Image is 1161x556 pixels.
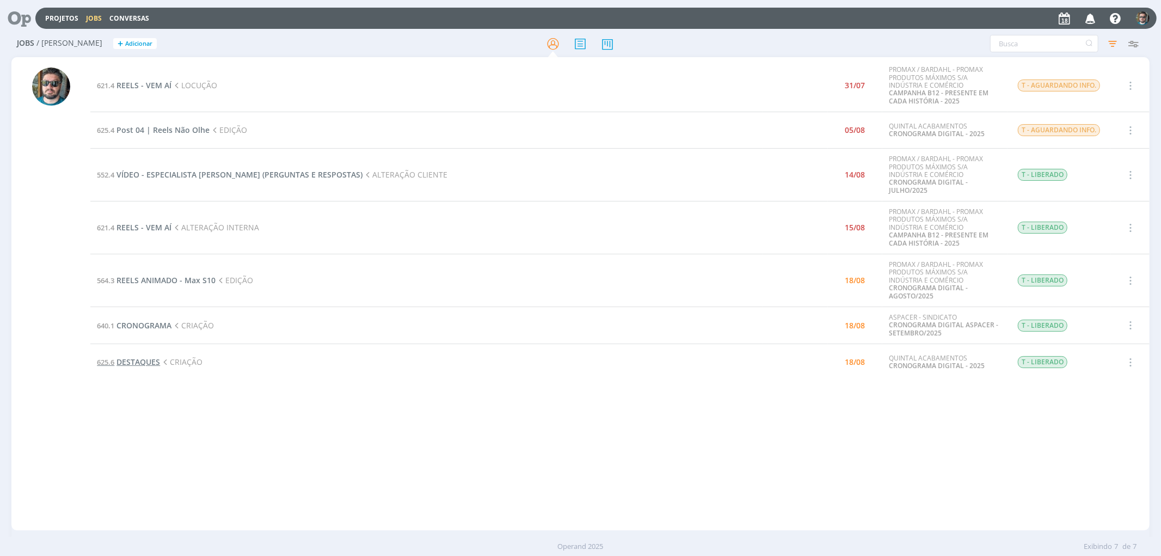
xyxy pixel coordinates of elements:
[116,80,171,90] span: REELS - VEM AÍ
[1018,274,1067,286] span: T - LIBERADO
[889,314,1001,337] div: ASPACER - SINDICATO
[1133,541,1137,552] span: 7
[889,261,1001,300] div: PROMAX / BARDAHL - PROMAX PRODUTOS MÁXIMOS S/A INDÚSTRIA E COMÉRCIO
[97,276,114,285] span: 564.3
[171,80,217,90] span: LOCUÇÃO
[889,123,1001,138] div: QUINTAL ACABAMENTOS
[845,224,865,231] div: 15/08
[889,66,1001,105] div: PROMAX / BARDAHL - PROMAX PRODUTOS MÁXIMOS S/A INDÚSTRIA E COMÉRCIO
[97,357,114,367] span: 625.6
[216,275,253,285] span: EDIÇÃO
[116,320,171,331] span: CRONOGRAMA
[1018,320,1067,332] span: T - LIBERADO
[990,35,1098,52] input: Busca
[1018,80,1100,91] span: T - AGUARDANDO INFO.
[97,357,160,367] a: 625.6DESTAQUES
[97,81,114,90] span: 621.4
[845,171,865,179] div: 14/08
[116,275,216,285] span: REELS ANIMADO - Max S10
[1136,11,1150,25] img: R
[86,14,102,23] a: Jobs
[845,358,865,366] div: 18/08
[171,320,214,331] span: CRIAÇÃO
[97,320,171,331] a: 640.1CRONOGRAMA
[171,222,259,233] span: ALTERAÇÃO INTERNA
[1018,169,1067,181] span: T - LIBERADO
[36,39,102,48] span: / [PERSON_NAME]
[97,125,114,135] span: 625.4
[889,320,998,337] a: CRONOGRAMA DIGITAL ASPACER - SETEMBRO/2025
[109,14,149,23] a: Conversas
[889,178,968,194] a: CRONOGRAMA DIGITAL - JULHO/2025
[1135,9,1150,28] button: R
[845,82,865,89] div: 31/07
[160,357,202,367] span: CRIAÇÃO
[1122,541,1131,552] span: de
[116,357,160,367] span: DESTAQUES
[1084,541,1112,552] span: Exibindo
[845,126,865,134] div: 05/08
[97,170,114,180] span: 552.4
[889,361,985,370] a: CRONOGRAMA DIGITAL - 2025
[97,321,114,331] span: 640.1
[1018,222,1067,234] span: T - LIBERADO
[97,275,216,285] a: 564.3REELS ANIMADO - Max S10
[889,355,1001,370] div: QUINTAL ACABAMENTOS
[889,155,1001,194] div: PROMAX / BARDAHL - PROMAX PRODUTOS MÁXIMOS S/A INDÚSTRIA E COMÉRCIO
[113,38,157,50] button: +Adicionar
[97,222,171,233] a: 621.4REELS - VEM AÍ
[97,125,210,135] a: 625.4Post 04 | Reels Não Olhe
[1018,356,1067,368] span: T - LIBERADO
[17,39,34,48] span: Jobs
[97,223,114,233] span: 621.4
[889,283,968,300] a: CRONOGRAMA DIGITAL - AGOSTO/2025
[1114,541,1118,552] span: 7
[889,230,988,247] a: CAMPANHA B12 - PRESENTE EM CADA HISTÓRIA - 2025
[45,14,78,23] a: Projetos
[889,88,988,105] a: CAMPANHA B12 - PRESENTE EM CADA HISTÓRIA - 2025
[1018,124,1100,136] span: T - AGUARDANDO INFO.
[97,169,363,180] a: 552.4VÍDEO - ESPECIALISTA [PERSON_NAME] (PERGUNTAS E RESPOSTAS)
[363,169,447,180] span: ALTERAÇÃO CLIENTE
[845,322,865,329] div: 18/08
[118,38,123,50] span: +
[32,68,70,106] img: R
[116,222,171,233] span: REELS - VEM AÍ
[116,169,363,180] span: VÍDEO - ESPECIALISTA [PERSON_NAME] (PERGUNTAS E RESPOSTAS)
[889,129,985,138] a: CRONOGRAMA DIGITAL - 2025
[83,14,105,23] button: Jobs
[97,80,171,90] a: 621.4REELS - VEM AÍ
[106,14,152,23] button: Conversas
[210,125,247,135] span: EDIÇÃO
[845,277,865,284] div: 18/08
[889,208,1001,247] div: PROMAX / BARDAHL - PROMAX PRODUTOS MÁXIMOS S/A INDÚSTRIA E COMÉRCIO
[116,125,210,135] span: Post 04 | Reels Não Olhe
[42,14,82,23] button: Projetos
[125,40,152,47] span: Adicionar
